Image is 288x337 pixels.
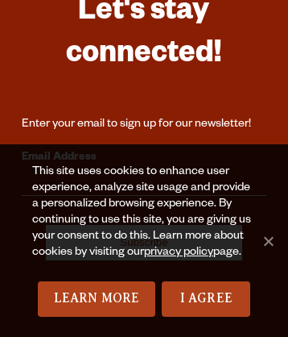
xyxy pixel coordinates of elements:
[32,164,256,281] div: This site uses cookies to enhance user experience, analyze site usage and provide a personalized ...
[38,281,156,317] a: Learn More
[260,233,276,249] span: No
[162,281,250,317] a: I Agree
[144,247,213,260] a: privacy policy
[22,117,266,133] div: Enter your email to sign up for our newsletter!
